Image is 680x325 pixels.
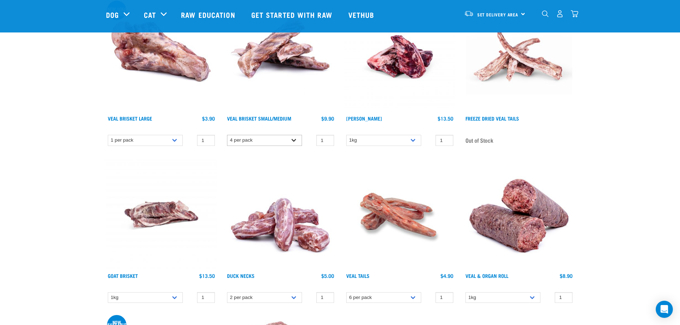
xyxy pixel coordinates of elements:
[244,0,341,29] a: Get started with Raw
[556,10,564,17] img: user.png
[346,274,369,277] a: Veal Tails
[464,159,574,269] img: Veal Organ Mix Roll 01
[202,116,215,121] div: $3.90
[346,117,382,120] a: [PERSON_NAME]
[571,10,578,17] img: home-icon@2x.png
[108,274,138,277] a: Goat Brisket
[477,13,519,16] span: Set Delivery Area
[542,10,549,17] img: home-icon-1@2x.png
[440,273,453,279] div: $4.90
[435,135,453,146] input: 1
[227,117,291,120] a: Veal Brisket Small/Medium
[341,0,383,29] a: Vethub
[321,116,334,121] div: $9.90
[555,292,573,303] input: 1
[344,1,455,112] img: Venison Brisket Bone 1662
[225,1,336,112] img: 1207 Veal Brisket 4pp 01
[174,0,244,29] a: Raw Education
[464,1,574,112] img: FD Veal Tail White Background
[197,292,215,303] input: 1
[464,10,474,17] img: van-moving.png
[316,135,334,146] input: 1
[465,135,493,146] span: Out of Stock
[438,116,453,121] div: $13.50
[321,273,334,279] div: $5.00
[197,135,215,146] input: 1
[108,117,152,120] a: Veal Brisket Large
[465,117,519,120] a: Freeze Dried Veal Tails
[225,159,336,269] img: Pile Of Duck Necks For Pets
[344,159,455,269] img: Veal Tails
[316,292,334,303] input: 1
[656,301,673,318] div: Open Intercom Messenger
[106,159,217,269] img: Goat Brisket
[144,9,156,20] a: Cat
[465,274,508,277] a: Veal & Organ Roll
[227,274,255,277] a: Duck Necks
[560,273,573,279] div: $8.90
[199,273,215,279] div: $13.50
[106,9,119,20] a: Dog
[435,292,453,303] input: 1
[106,1,217,112] img: 1205 Veal Brisket 1pp 01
